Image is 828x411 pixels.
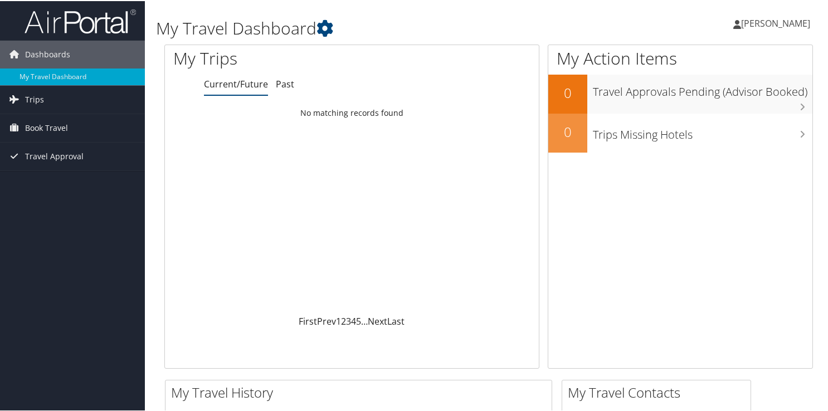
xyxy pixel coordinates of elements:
[548,82,587,101] h2: 0
[568,382,751,401] h2: My Travel Contacts
[368,314,387,326] a: Next
[593,120,812,141] h3: Trips Missing Hotels
[548,112,812,151] a: 0Trips Missing Hotels
[341,314,346,326] a: 2
[741,16,810,28] span: [PERSON_NAME]
[548,46,812,69] h1: My Action Items
[346,314,351,326] a: 3
[387,314,405,326] a: Last
[25,113,68,141] span: Book Travel
[733,6,821,39] a: [PERSON_NAME]
[204,77,268,89] a: Current/Future
[548,121,587,140] h2: 0
[25,7,136,33] img: airportal-logo.png
[593,77,812,99] h3: Travel Approvals Pending (Advisor Booked)
[156,16,600,39] h1: My Travel Dashboard
[299,314,317,326] a: First
[548,74,812,112] a: 0Travel Approvals Pending (Advisor Booked)
[351,314,356,326] a: 4
[25,85,44,112] span: Trips
[25,141,84,169] span: Travel Approval
[317,314,336,326] a: Prev
[276,77,294,89] a: Past
[165,102,539,122] td: No matching records found
[171,382,552,401] h2: My Travel History
[361,314,368,326] span: …
[336,314,341,326] a: 1
[25,40,70,67] span: Dashboards
[356,314,361,326] a: 5
[173,46,374,69] h1: My Trips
